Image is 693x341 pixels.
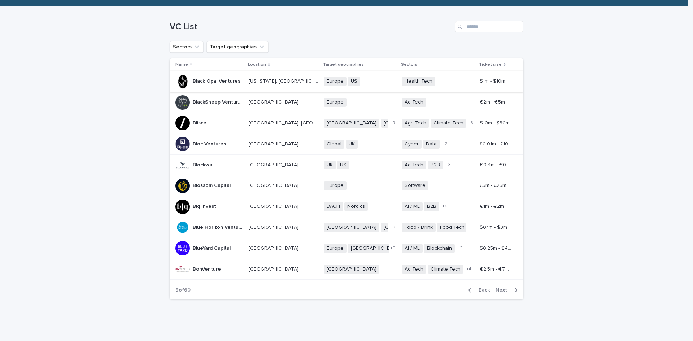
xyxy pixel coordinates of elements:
p: €1m - €2m [480,202,505,210]
p: €2m - €5m [480,98,506,105]
tr: Bloc VenturesBloc Ventures [GEOGRAPHIC_DATA][GEOGRAPHIC_DATA] GlobalUKCyberData+2£0.01m - £10m£0.... [170,134,523,154]
button: Sectors [170,41,204,53]
p: $10m - $30m [480,119,511,126]
span: Data [423,140,440,149]
p: 9 of 60 [170,281,196,299]
span: + 9 [390,121,395,125]
tr: Blq InvestBlq Invest [GEOGRAPHIC_DATA][GEOGRAPHIC_DATA] DACHNordicsAI / MLB2B+6€1m - €2m€1m - €2m [170,196,523,217]
span: Climate Tech [428,265,463,274]
input: Search [455,21,523,32]
h1: VC List [170,22,452,32]
span: Europe [324,98,346,107]
span: Ad Tech [402,265,426,274]
p: Name [175,61,188,69]
p: Ticket size [479,61,502,69]
tr: BlackSheep VenturesBlackSheep Ventures [GEOGRAPHIC_DATA][GEOGRAPHIC_DATA] EuropeAd Tech€2m - €5m€... [170,92,523,113]
span: US [337,161,349,170]
button: Back [462,287,493,293]
p: Blq Invest [193,202,218,210]
p: BonVenture [193,265,222,272]
p: Target geographies [323,61,364,69]
p: Blockwall [193,161,216,168]
span: Europe [324,77,346,86]
p: [GEOGRAPHIC_DATA] [249,140,300,147]
p: [GEOGRAPHIC_DATA] [249,223,300,231]
span: Food Tech [437,223,467,232]
span: + 6 [442,204,448,209]
button: Next [493,287,523,293]
span: + 2 [443,142,448,146]
span: [GEOGRAPHIC_DATA] [381,119,436,128]
span: Software [402,181,428,190]
span: Health Tech [402,77,435,86]
p: [GEOGRAPHIC_DATA] [249,244,300,252]
p: €0.4m - €0.8m [480,161,513,168]
tr: Black Opal VenturesBlack Opal Ventures [US_STATE], [GEOGRAPHIC_DATA][US_STATE], [GEOGRAPHIC_DATA]... [170,71,523,92]
span: UK [346,140,358,149]
p: [US_STATE], [GEOGRAPHIC_DATA] [249,77,319,84]
tr: BonVentureBonVenture [GEOGRAPHIC_DATA][GEOGRAPHIC_DATA] [GEOGRAPHIC_DATA]Ad TechClimate Tech+4€2.... [170,259,523,280]
span: Agri Tech [402,119,429,128]
span: B2B [424,202,439,211]
tr: BlisceBlisce [GEOGRAPHIC_DATA], [GEOGRAPHIC_DATA][GEOGRAPHIC_DATA], [GEOGRAPHIC_DATA] [GEOGRAPHIC... [170,113,523,134]
span: Cyber [402,140,422,149]
span: [GEOGRAPHIC_DATA] [324,265,379,274]
span: [GEOGRAPHIC_DATA] [324,119,379,128]
span: B2B [428,161,443,170]
tr: Blossom CapitalBlossom Capital [GEOGRAPHIC_DATA][GEOGRAPHIC_DATA] EuropeSoftware£5m - £25m£5m - £25m [170,175,523,196]
span: UK [324,161,336,170]
p: [GEOGRAPHIC_DATA], [GEOGRAPHIC_DATA] [249,119,319,126]
p: Bloc Ventures [193,140,227,147]
p: BlueYard Capital [193,244,232,252]
span: Ad Tech [402,161,426,170]
span: Blockchain [424,244,455,253]
p: Black Opal Ventures [193,77,242,84]
span: + 9 [390,225,395,229]
p: $1m - $10m [480,77,507,84]
span: Next [496,288,511,293]
p: Location [248,61,266,69]
p: BlackSheep Ventures [193,98,244,105]
span: + 4 [466,267,471,271]
span: DACH [324,202,343,211]
span: Food / Drink [402,223,436,232]
p: [GEOGRAPHIC_DATA] [249,202,300,210]
span: [GEOGRAPHIC_DATA] [324,223,379,232]
span: [GEOGRAPHIC_DATA] [348,244,404,253]
span: Nordics [344,202,368,211]
p: [GEOGRAPHIC_DATA] [249,181,300,189]
p: Sectors [401,61,417,69]
span: Ad Tech [402,98,426,107]
span: US [348,77,360,86]
p: Blossom Capital [193,181,232,189]
span: [GEOGRAPHIC_DATA] [381,223,436,232]
p: Blisce [193,119,208,126]
span: Climate Tech [431,119,466,128]
tr: BlueYard CapitalBlueYard Capital [GEOGRAPHIC_DATA][GEOGRAPHIC_DATA] Europe[GEOGRAPHIC_DATA]+5AI /... [170,238,523,259]
p: £5m - £25m [480,181,508,189]
span: AI / ML [402,244,423,253]
span: + 3 [446,163,451,167]
tr: BlockwallBlockwall [GEOGRAPHIC_DATA][GEOGRAPHIC_DATA] UKUSAd TechB2B+3€0.4m - €0.8m€0.4m - €0.8m [170,154,523,175]
p: €2.5m - €7.5m [480,265,513,272]
span: Back [474,288,490,293]
span: + 5 [390,246,395,250]
span: AI / ML [402,202,423,211]
tr: Blue Horizon VenturesBlue Horizon Ventures [GEOGRAPHIC_DATA][GEOGRAPHIC_DATA] [GEOGRAPHIC_DATA][G... [170,217,523,238]
p: [GEOGRAPHIC_DATA] [249,98,300,105]
p: £0.01m - £10m [480,140,513,147]
p: Blue Horizon Ventures [193,223,244,231]
span: + 6 [468,121,473,125]
p: [GEOGRAPHIC_DATA] [249,161,300,168]
p: $0.1m - $3m [480,223,509,231]
span: Global [324,140,344,149]
button: Target geographies [206,41,269,53]
span: Europe [324,181,346,190]
span: Europe [324,244,346,253]
span: + 3 [458,246,463,250]
p: $0.25m - $4m [480,244,513,252]
p: [GEOGRAPHIC_DATA] [249,265,300,272]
